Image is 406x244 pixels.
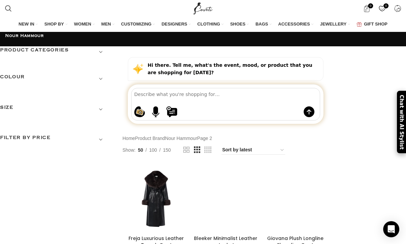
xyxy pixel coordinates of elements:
div: Open Intercom Messenger [383,221,399,237]
a: 50 [136,146,146,154]
span: NEW IN [18,21,34,27]
a: Grid view 4 [204,146,211,154]
span: 0 [368,3,373,8]
a: 0 [375,2,389,15]
div: Main navigation [2,17,404,32]
span: 100 [149,147,157,153]
span: CLOTHING [197,21,220,27]
a: NEW IN [18,17,38,32]
a: BAGS [255,17,271,32]
span: SHOES [230,21,246,27]
span: WOMEN [74,21,91,27]
a: SHOES [230,17,249,32]
a: Nour Hammour [165,135,197,142]
div: My Wishlist [375,2,389,15]
span: JEWELLERY [320,21,347,27]
span: Page 2 [197,135,212,142]
a: ACCESSORIES [278,17,313,32]
img: GiftBag [357,22,362,27]
a: Grid view 3 [194,146,200,154]
a: 0 [360,2,373,15]
span: CUSTOMIZING [121,21,152,27]
a: WOMEN [74,17,95,32]
span: 0 [384,3,389,8]
a: JEWELLERY [320,17,350,32]
a: Site logo [192,5,214,11]
span: SHOP BY [44,21,64,27]
a: CUSTOMIZING [121,17,155,32]
span: MEN [101,21,111,27]
a: GIFT SHOP [357,17,388,32]
span: 150 [163,147,171,153]
a: Home [122,135,135,142]
span: BAGS [255,21,268,27]
a: MEN [101,17,114,32]
a: CLOTHING [197,17,223,32]
a: SHOP BY [44,17,67,32]
span: DESIGNERS [161,21,187,27]
a: 150 [161,146,173,154]
nav: Breadcrumb [122,135,212,142]
a: Grid view 2 [183,146,190,154]
a: 100 [147,146,159,154]
a: Search [2,2,15,15]
span: 50 [138,147,143,153]
span: ACCESSORIES [278,21,310,27]
span: Show [122,146,136,154]
span: Product Brand [135,135,165,142]
span: GIFT SHOP [364,21,388,27]
a: DESIGNERS [161,17,191,32]
select: Shop order [221,145,285,155]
